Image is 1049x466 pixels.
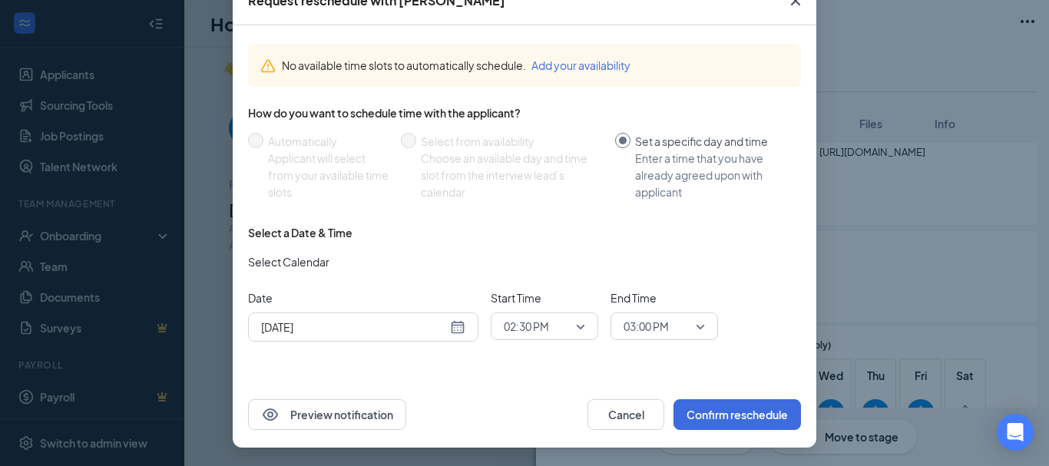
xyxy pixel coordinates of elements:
[268,133,389,150] div: Automatically
[491,289,598,306] span: Start Time
[635,150,789,200] div: Enter a time that you have already agreed upon with applicant
[587,399,664,430] button: Cancel
[282,57,789,74] div: No available time slots to automatically schedule.
[248,253,329,270] span: Select Calendar
[260,58,276,74] svg: Warning
[504,315,549,338] span: 02:30 PM
[248,225,352,240] div: Select a Date & Time
[997,414,1034,451] div: Open Intercom Messenger
[261,405,280,424] svg: Eye
[261,319,447,335] input: Aug 26, 2025
[248,105,801,121] div: How do you want to schedule time with the applicant?
[421,150,603,200] div: Choose an available day and time slot from the interview lead’s calendar
[635,133,789,150] div: Set a specific day and time
[531,57,630,74] button: Add your availability
[673,399,801,430] button: Confirm reschedule
[421,133,603,150] div: Select from availability
[624,315,669,338] span: 03:00 PM
[248,399,406,430] button: EyePreview notification
[248,289,478,306] span: Date
[268,150,389,200] div: Applicant will select from your available time slots
[611,289,718,306] span: End Time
